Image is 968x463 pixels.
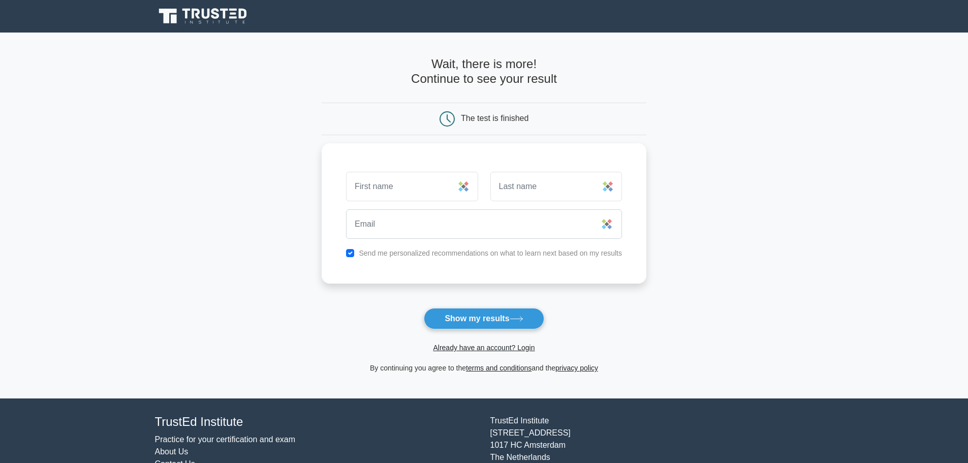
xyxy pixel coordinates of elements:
[458,181,469,192] img: Sticky Password
[346,172,478,201] input: First name
[155,415,478,429] h4: TrustEd Institute
[603,181,613,192] img: Sticky Password
[424,308,544,329] button: Show my results
[461,114,528,122] div: The test is finished
[359,249,622,257] label: Send me personalized recommendations on what to learn next based on my results
[346,209,622,239] input: Email
[433,344,535,352] a: Already have an account? Login
[602,219,612,229] img: Sticky Password
[322,57,646,86] h4: Wait, there is more! Continue to see your result
[316,362,652,374] div: By continuing you agree to the and the
[466,364,532,372] a: terms and conditions
[490,172,622,201] input: Last name
[155,435,296,444] a: Practice for your certification and exam
[155,447,189,456] a: About Us
[555,364,598,372] a: privacy policy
